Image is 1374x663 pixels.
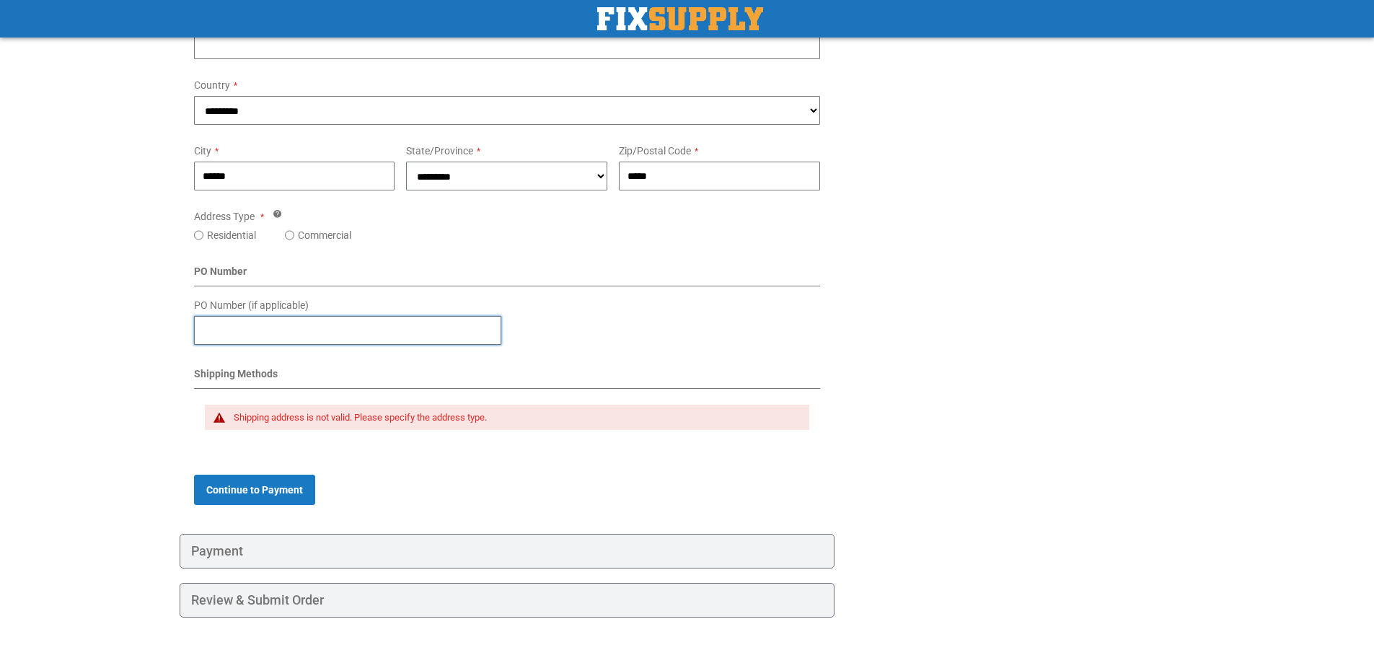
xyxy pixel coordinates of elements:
[194,299,309,311] span: PO Number (if applicable)
[194,211,255,222] span: Address Type
[194,366,821,389] div: Shipping Methods
[194,79,230,91] span: Country
[597,7,763,30] img: Fix Industrial Supply
[298,228,351,242] label: Commercial
[597,7,763,30] a: store logo
[194,264,821,286] div: PO Number
[207,228,256,242] label: Residential
[206,484,303,496] span: Continue to Payment
[194,475,315,505] button: Continue to Payment
[619,145,691,157] span: Zip/Postal Code
[406,145,473,157] span: State/Province
[234,412,796,423] div: Shipping address is not valid. Please specify the address type.
[180,534,835,568] div: Payment
[194,145,211,157] span: City
[180,583,835,618] div: Review & Submit Order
